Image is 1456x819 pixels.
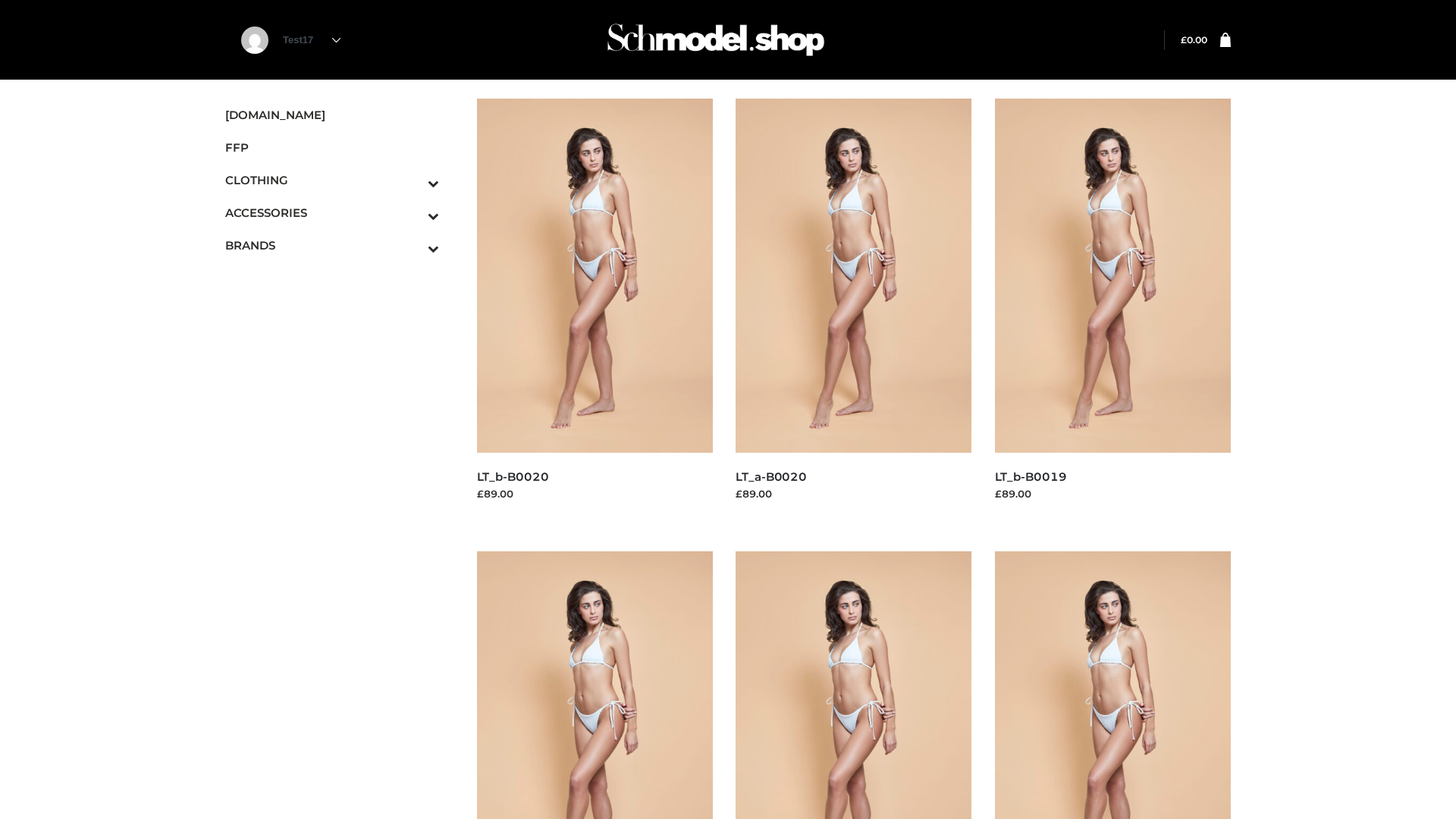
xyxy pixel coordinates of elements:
span: ACCESSORIES [225,204,439,221]
a: FFP [225,131,439,164]
a: Test17 [283,34,340,45]
a: CLOTHINGToggle Submenu [225,164,439,196]
a: LT_a-B0020 [736,469,807,484]
a: Read more [736,504,792,516]
div: £89.00 [477,486,714,501]
span: FFP [225,139,439,156]
a: £0.00 [1181,34,1207,45]
div: £89.00 [995,486,1232,501]
bdi: 0.00 [1181,34,1207,45]
a: Read more [477,504,533,516]
a: LT_b-B0019 [995,469,1067,484]
span: BRANDS [225,237,439,254]
span: [DOMAIN_NAME] [225,106,439,124]
button: Toggle Submenu [386,229,439,262]
a: BRANDSToggle Submenu [225,229,439,262]
img: Schmodel Admin 964 [602,10,830,70]
span: £ [1181,34,1187,45]
a: Read more [995,504,1051,516]
a: ACCESSORIESToggle Submenu [225,196,439,229]
button: Toggle Submenu [386,164,439,196]
a: LT_b-B0020 [477,469,549,484]
button: Toggle Submenu [386,196,439,229]
div: £89.00 [736,486,972,501]
span: CLOTHING [225,171,439,189]
a: [DOMAIN_NAME] [225,99,439,131]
